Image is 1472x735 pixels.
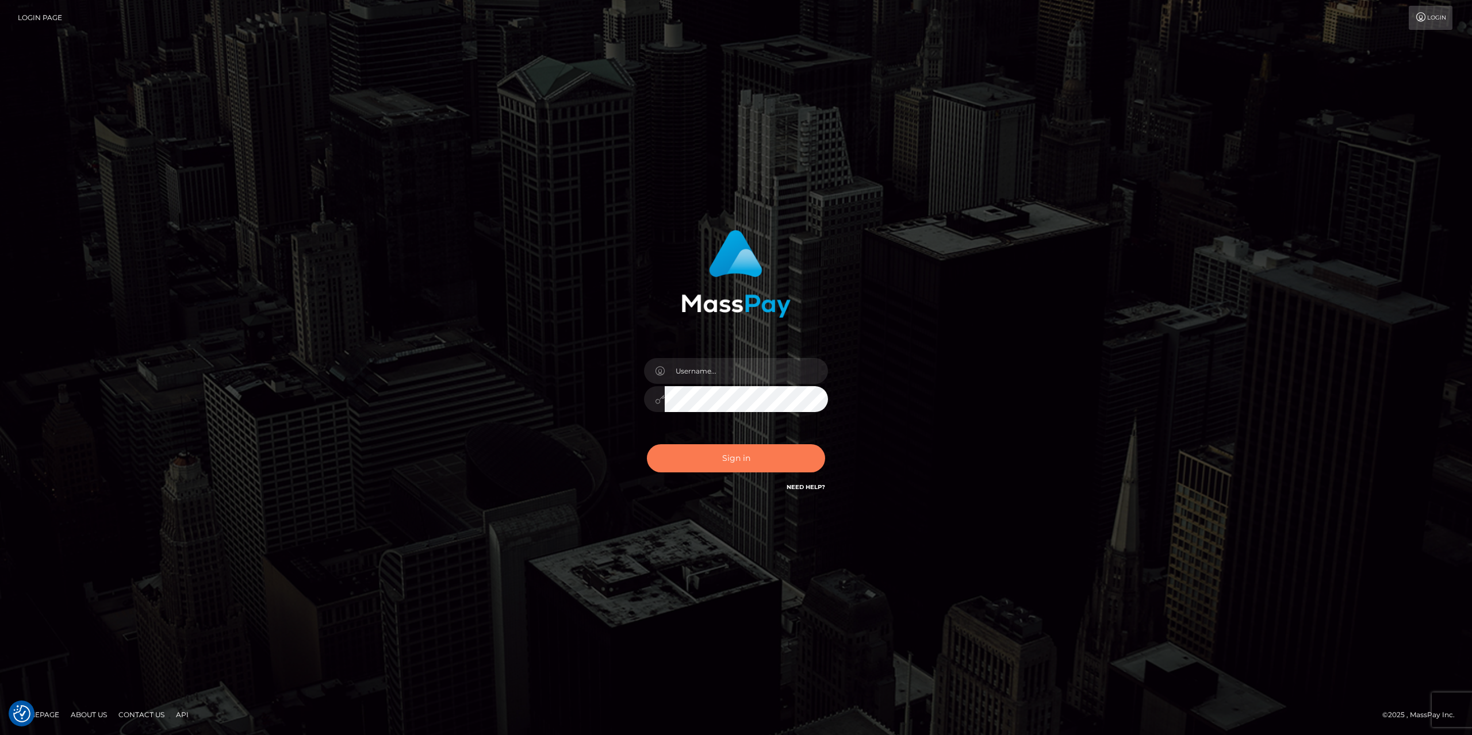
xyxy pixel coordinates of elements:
[647,444,825,472] button: Sign in
[13,706,64,724] a: Homepage
[787,483,825,491] a: Need Help?
[665,358,828,384] input: Username...
[1382,709,1463,721] div: © 2025 , MassPay Inc.
[1409,6,1452,30] a: Login
[66,706,112,724] a: About Us
[18,6,62,30] a: Login Page
[171,706,193,724] a: API
[681,230,791,318] img: MassPay Login
[114,706,169,724] a: Contact Us
[13,705,30,722] button: Consent Preferences
[13,705,30,722] img: Revisit consent button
